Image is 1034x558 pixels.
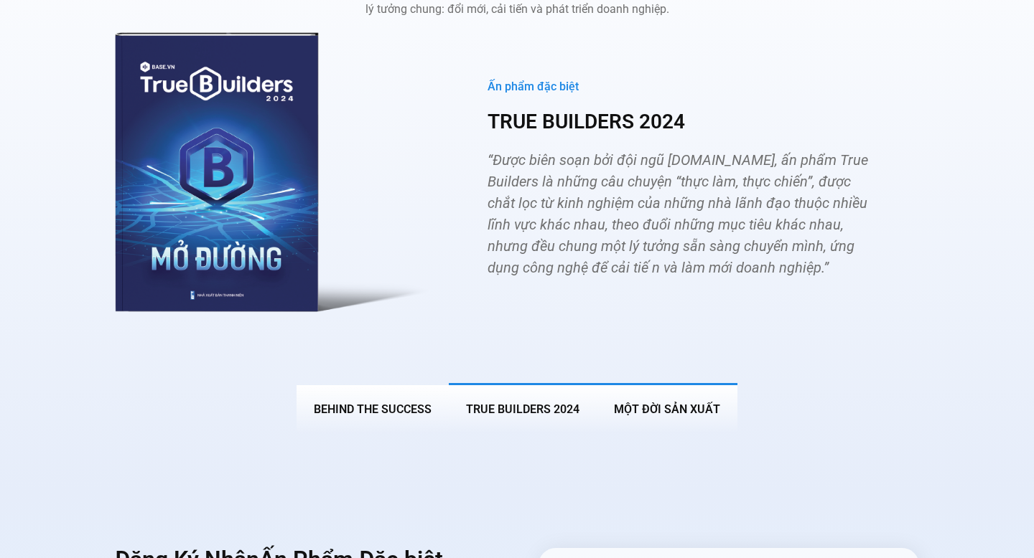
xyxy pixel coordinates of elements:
[614,402,720,416] span: MỘT ĐỜI SẢN XUẤT
[488,151,868,276] span: “Được biên soạn bởi đội ngũ [DOMAIN_NAME], ấn phẩm True Builders là những câu chuyện “thực làm, t...
[314,402,432,416] span: BEHIND THE SUCCESS
[488,109,877,135] h3: TRUE BUILDERS 2024
[466,402,579,416] span: True Builders 2024
[488,80,877,95] div: Ấn phẩm đặc biệt
[115,32,919,433] div: Các tab. Mở mục bằng phím Enter hoặc Space, đóng bằng phím Esc và di chuyển bằng các phím mũi tên.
